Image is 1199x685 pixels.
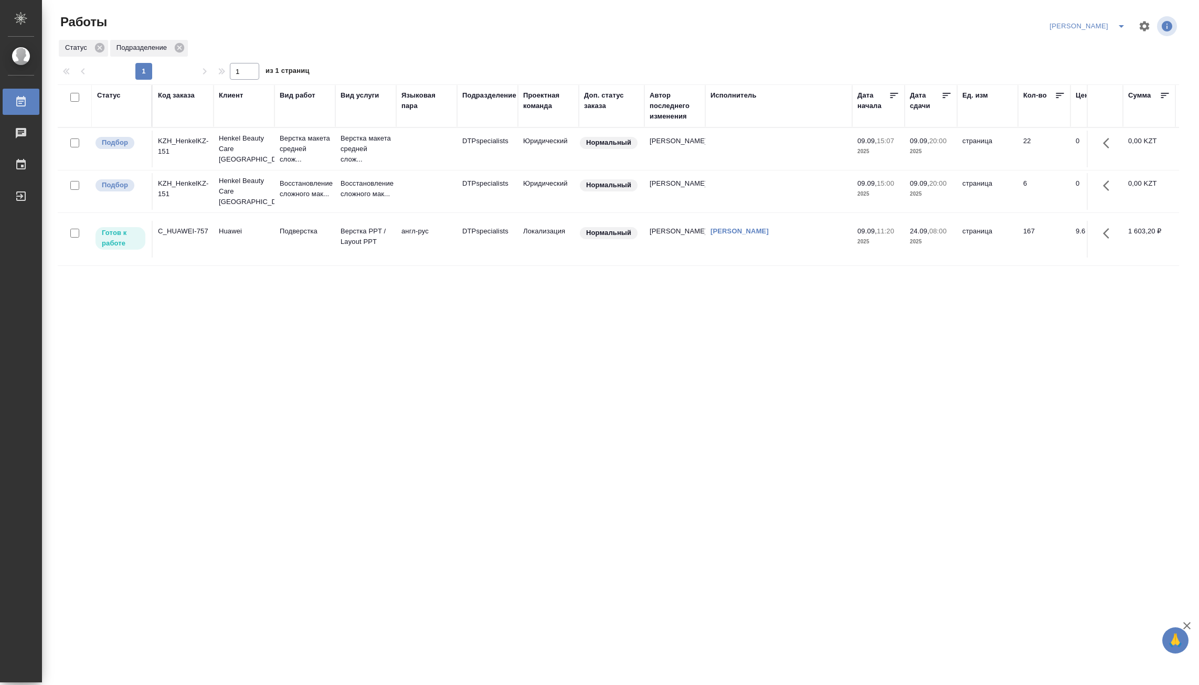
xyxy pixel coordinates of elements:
p: Подбор [102,180,128,190]
p: Подразделение [116,42,171,53]
p: Нормальный [586,180,631,190]
p: Huawei [219,226,269,237]
span: из 1 страниц [266,65,310,80]
p: 2025 [910,237,952,247]
p: 2025 [910,189,952,199]
p: Подбор [102,137,128,148]
div: Кол-во [1023,90,1047,101]
div: Вид услуги [341,90,379,101]
div: Цена [1076,90,1093,101]
p: 20:00 [929,179,947,187]
a: [PERSON_NAME] [710,227,769,235]
div: Доп. статус заказа [584,90,639,111]
td: DTPspecialists [457,173,518,210]
div: Сумма [1128,90,1151,101]
span: 🙏 [1166,629,1184,651]
div: Статус [59,40,108,57]
p: Верстка PPT / Layout PPT [341,226,391,247]
p: Восстановление сложного мак... [280,178,330,199]
div: Вид работ [280,90,315,101]
td: 6 [1018,173,1070,210]
div: Исполнитель [710,90,757,101]
div: Подразделение [110,40,188,57]
p: Статус [65,42,91,53]
div: Код заказа [158,90,195,101]
p: 08:00 [929,227,947,235]
td: 9.6 [1070,221,1123,258]
p: 20:00 [929,137,947,145]
p: Нормальный [586,228,631,238]
div: Дата сдачи [910,90,941,111]
span: Настроить таблицу [1132,14,1157,39]
div: Проектная команда [523,90,574,111]
p: 2025 [857,237,899,247]
div: Языковая пара [401,90,452,111]
td: англ-рус [396,221,457,258]
td: 0,00 KZT [1123,173,1175,210]
p: Henkel Beauty Care [GEOGRAPHIC_DATA] [219,133,269,165]
div: split button [1047,18,1132,35]
button: 🙏 [1162,627,1189,654]
p: 15:00 [877,179,894,187]
span: Посмотреть информацию [1157,16,1179,36]
button: Здесь прячутся важные кнопки [1097,173,1122,198]
div: Ед. изм [962,90,988,101]
td: [PERSON_NAME] [644,221,705,258]
div: Подразделение [462,90,516,101]
p: 2025 [857,146,899,157]
div: Дата начала [857,90,889,111]
td: 167 [1018,221,1070,258]
td: страница [957,131,1018,167]
div: Исполнитель может приступить к работе [94,226,146,251]
p: 09.09, [857,179,877,187]
td: 0,00 KZT [1123,131,1175,167]
button: Здесь прячутся важные кнопки [1097,221,1122,246]
td: DTPspecialists [457,131,518,167]
td: 1 603,20 ₽ [1123,221,1175,258]
td: страница [957,221,1018,258]
td: [PERSON_NAME] [644,131,705,167]
td: Юридический [518,131,579,167]
button: Здесь прячутся важные кнопки [1097,131,1122,156]
p: 2025 [910,146,952,157]
p: Нормальный [586,137,631,148]
p: 09.09, [857,137,877,145]
p: 2025 [857,189,899,199]
p: Восстановление сложного мак... [341,178,391,199]
div: Статус [97,90,121,101]
p: 15:07 [877,137,894,145]
td: [PERSON_NAME] [644,173,705,210]
td: 22 [1018,131,1070,167]
div: KZH_HenkelKZ-151 [158,136,208,157]
td: DTPspecialists [457,221,518,258]
p: Готов к работе [102,228,139,249]
div: Клиент [219,90,243,101]
div: KZH_HenkelKZ-151 [158,178,208,199]
td: Юридический [518,173,579,210]
p: 09.09, [910,137,929,145]
span: Работы [58,14,107,30]
p: Верстка макета средней слож... [341,133,391,165]
p: Henkel Beauty Care [GEOGRAPHIC_DATA] [219,176,269,207]
p: Верстка макета средней слож... [280,133,330,165]
p: Подверстка [280,226,330,237]
div: Можно подбирать исполнителей [94,178,146,192]
div: C_HUAWEI-757 [158,226,208,237]
td: 0 [1070,173,1123,210]
p: 09.09, [857,227,877,235]
p: 11:20 [877,227,894,235]
p: 09.09, [910,179,929,187]
td: 0 [1070,131,1123,167]
td: Локализация [518,221,579,258]
div: Автор последнего изменения [650,90,700,122]
div: Можно подбирать исполнителей [94,136,146,150]
td: страница [957,173,1018,210]
p: 24.09, [910,227,929,235]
